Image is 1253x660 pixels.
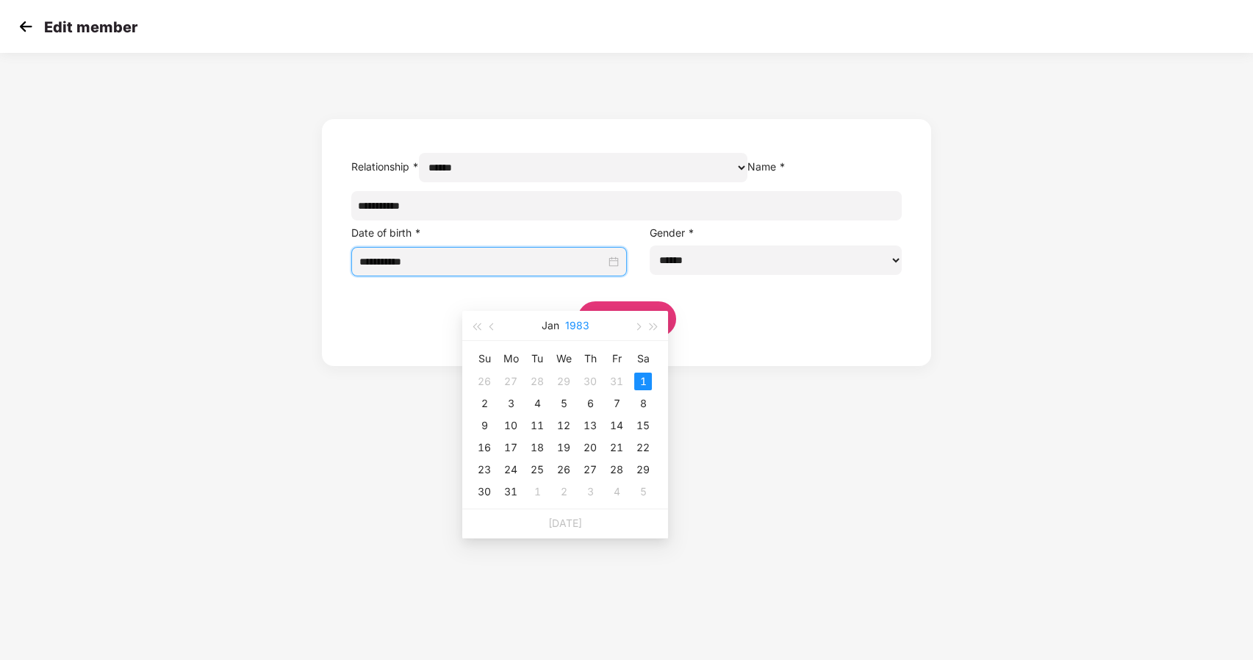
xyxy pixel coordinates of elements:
[555,483,572,501] div: 2
[608,395,625,412] div: 7
[471,437,498,459] td: 1983-01-16
[502,395,520,412] div: 3
[565,311,589,340] button: 1983
[634,461,652,478] div: 29
[550,370,577,392] td: 1982-12-29
[603,481,630,503] td: 1983-02-04
[550,392,577,415] td: 1983-01-05
[634,483,652,501] div: 5
[524,459,550,481] td: 1983-01-25
[555,461,572,478] div: 26
[555,395,572,412] div: 5
[524,415,550,437] td: 1983-01-11
[608,461,625,478] div: 28
[502,373,520,390] div: 27
[528,417,546,434] div: 11
[577,437,603,459] td: 1983-01-20
[603,415,630,437] td: 1983-01-14
[577,370,603,392] td: 1982-12-30
[498,370,524,392] td: 1982-12-27
[630,370,656,392] td: 1983-01-01
[498,437,524,459] td: 1983-01-17
[608,439,625,456] div: 21
[524,347,550,370] th: Tu
[581,483,599,501] div: 3
[603,437,630,459] td: 1983-01-21
[15,15,37,37] img: svg+xml;base64,PHN2ZyB4bWxucz0iaHR0cDovL3d3dy53My5vcmcvMjAwMC9zdmciIHdpZHRoPSIzMCIgaGVpZ2h0PSIzMC...
[634,373,652,390] div: 1
[524,392,550,415] td: 1983-01-04
[528,439,546,456] div: 18
[555,373,572,390] div: 29
[502,439,520,456] div: 17
[498,415,524,437] td: 1983-01-10
[603,392,630,415] td: 1983-01-07
[351,226,421,239] label: Date of birth *
[630,437,656,459] td: 1983-01-22
[498,481,524,503] td: 1983-01-31
[528,395,546,412] div: 4
[581,439,599,456] div: 20
[550,459,577,481] td: 1983-01-26
[578,301,676,337] button: Save
[581,373,599,390] div: 30
[471,347,498,370] th: Su
[634,395,652,412] div: 8
[524,370,550,392] td: 1982-12-28
[475,395,493,412] div: 2
[502,483,520,501] div: 31
[581,461,599,478] div: 27
[603,370,630,392] td: 1982-12-31
[747,160,786,173] label: Name *
[524,481,550,503] td: 1983-02-01
[528,483,546,501] div: 1
[555,417,572,434] div: 12
[581,395,599,412] div: 6
[577,347,603,370] th: Th
[608,373,625,390] div: 31
[471,392,498,415] td: 1983-01-02
[630,415,656,437] td: 1983-01-15
[603,347,630,370] th: Fr
[555,439,572,456] div: 19
[634,439,652,456] div: 22
[581,417,599,434] div: 13
[550,437,577,459] td: 1983-01-19
[524,437,550,459] td: 1983-01-18
[44,18,137,36] p: Edit member
[471,481,498,503] td: 1983-01-30
[608,483,625,501] div: 4
[475,483,493,501] div: 30
[577,481,603,503] td: 1983-02-03
[475,461,493,478] div: 23
[542,311,559,340] button: Jan
[630,481,656,503] td: 1983-02-05
[471,459,498,481] td: 1983-01-23
[475,417,493,434] div: 9
[471,415,498,437] td: 1983-01-09
[502,461,520,478] div: 24
[650,226,694,239] label: Gender *
[550,347,577,370] th: We
[550,481,577,503] td: 1983-02-02
[630,392,656,415] td: 1983-01-08
[498,347,524,370] th: Mo
[603,459,630,481] td: 1983-01-28
[498,459,524,481] td: 1983-01-24
[528,461,546,478] div: 25
[471,370,498,392] td: 1982-12-26
[577,415,603,437] td: 1983-01-13
[634,417,652,434] div: 15
[550,415,577,437] td: 1983-01-12
[577,459,603,481] td: 1983-01-27
[548,517,582,529] a: [DATE]
[577,392,603,415] td: 1983-01-06
[630,459,656,481] td: 1983-01-29
[630,347,656,370] th: Sa
[608,417,625,434] div: 14
[351,160,419,173] label: Relationship *
[475,439,493,456] div: 16
[475,373,493,390] div: 26
[502,417,520,434] div: 10
[498,392,524,415] td: 1983-01-03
